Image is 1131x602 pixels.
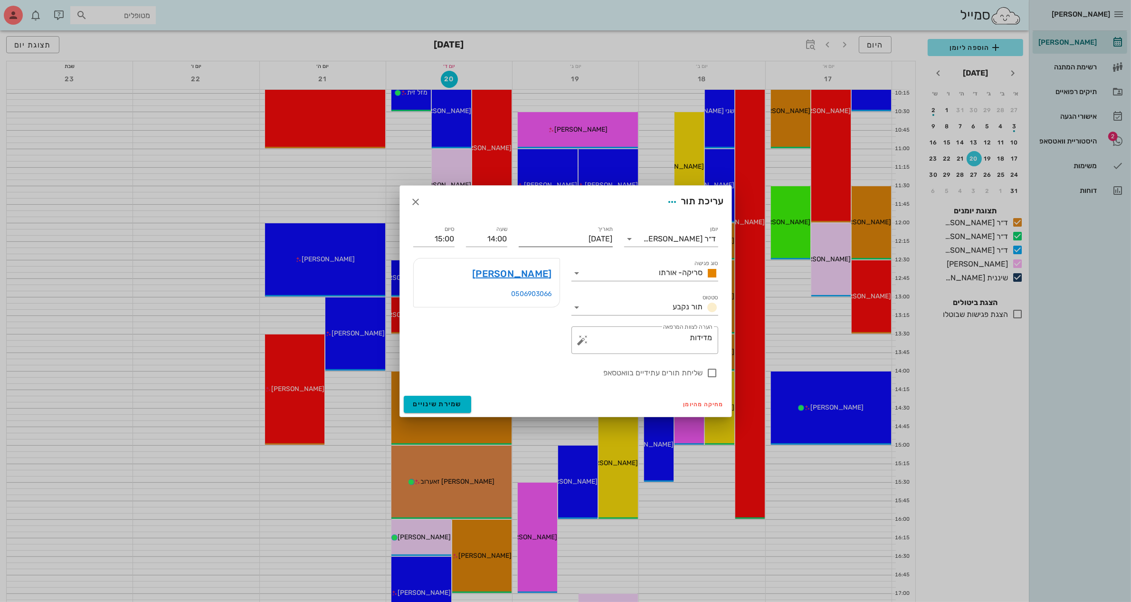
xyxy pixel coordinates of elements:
[703,294,718,301] label: סטטוס
[673,302,703,311] span: תור נקבע
[644,235,716,243] div: ד״ר [PERSON_NAME]
[445,226,455,233] label: סיום
[413,368,703,378] label: שליחת תורים עתידיים בוואטסאפ
[571,266,718,281] div: סוג פגישהסריקה- אורתו
[496,226,507,233] label: שעה
[413,400,462,408] span: שמירת שינויים
[680,398,728,411] button: מחיקה מהיומן
[571,300,718,315] div: סטטוסתור נקבע
[472,266,551,281] a: [PERSON_NAME]
[663,324,712,331] label: הערה לצוות המרפאה
[624,231,718,247] div: יומןד״ר [PERSON_NAME]
[710,226,718,233] label: יומן
[694,260,718,267] label: סוג פגישה
[512,290,552,298] a: 0506903066
[659,268,703,277] span: סריקה- אורתו
[404,396,472,413] button: שמירת שינויים
[684,401,724,408] span: מחיקה מהיומן
[664,193,723,210] div: עריכת תור
[598,226,613,233] label: תאריך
